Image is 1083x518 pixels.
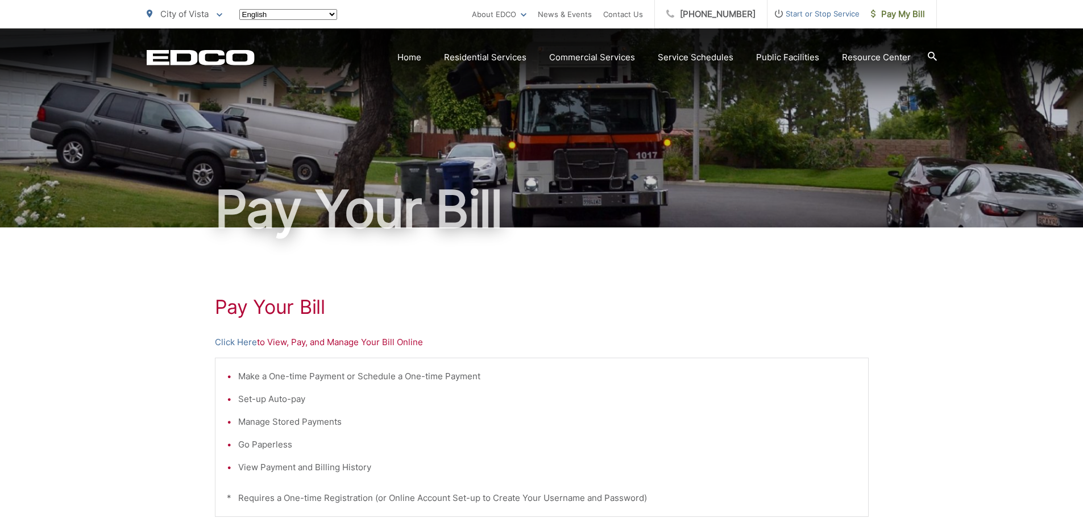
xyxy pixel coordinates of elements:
[603,7,643,21] a: Contact Us
[397,51,421,64] a: Home
[238,415,857,429] li: Manage Stored Payments
[756,51,819,64] a: Public Facilities
[472,7,526,21] a: About EDCO
[871,7,925,21] span: Pay My Bill
[215,335,257,349] a: Click Here
[215,335,869,349] p: to View, Pay, and Manage Your Bill Online
[549,51,635,64] a: Commercial Services
[215,296,869,318] h1: Pay Your Bill
[239,9,337,20] select: Select a language
[227,491,857,505] p: * Requires a One-time Registration (or Online Account Set-up to Create Your Username and Password)
[238,438,857,451] li: Go Paperless
[238,392,857,406] li: Set-up Auto-pay
[538,7,592,21] a: News & Events
[147,181,937,238] h1: Pay Your Bill
[842,51,911,64] a: Resource Center
[238,370,857,383] li: Make a One-time Payment or Schedule a One-time Payment
[658,51,733,64] a: Service Schedules
[147,49,255,65] a: EDCD logo. Return to the homepage.
[444,51,526,64] a: Residential Services
[160,9,209,19] span: City of Vista
[238,461,857,474] li: View Payment and Billing History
